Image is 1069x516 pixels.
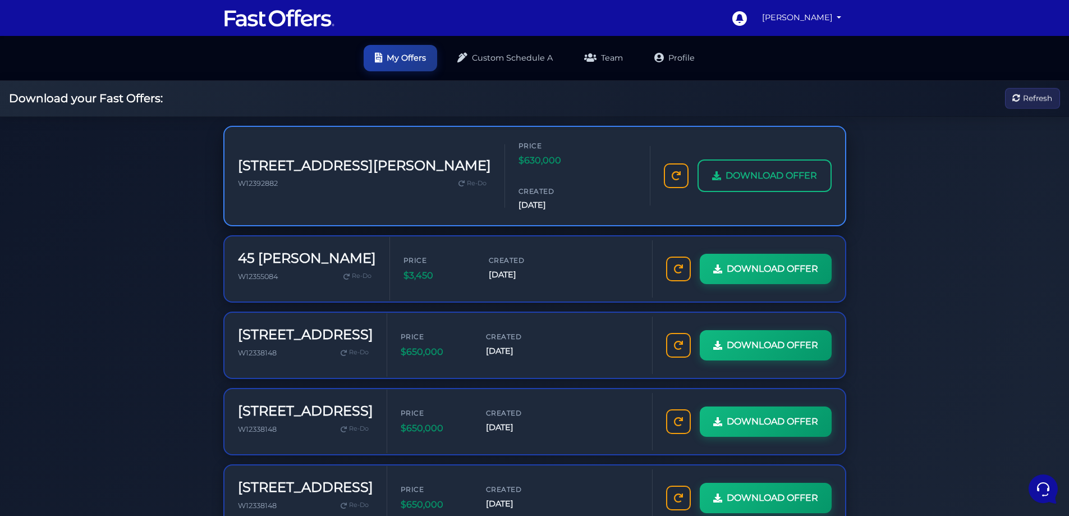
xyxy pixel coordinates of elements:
span: Price [401,331,468,342]
a: DOWNLOAD OFFER [700,330,832,360]
p: Sure, I'll pass your request on to a colleague [47,94,172,106]
span: Re-Do [349,424,369,434]
h2: Hello [PERSON_NAME] 👋 [9,9,189,45]
span: DOWNLOAD OFFER [727,338,818,353]
span: Price [519,140,586,151]
p: Help [174,376,189,386]
a: Custom Schedule A [446,45,564,71]
span: Created [486,331,553,342]
a: Re-Do [336,345,373,360]
button: Refresh [1005,88,1060,109]
span: Created [486,408,553,418]
a: DOWNLOAD OFFER [700,407,832,437]
p: 5mo ago [179,81,207,91]
span: $650,000 [401,497,468,512]
img: dark [18,82,40,104]
a: My Offers [364,45,437,71]
span: W12338148 [238,349,277,357]
a: Team [573,45,634,71]
span: Your Conversations [18,63,91,72]
span: Re-Do [349,500,369,510]
span: Start a Conversation [81,121,157,130]
input: Search for an Article... [25,184,183,195]
a: Open Help Center [140,159,207,168]
h3: [STREET_ADDRESS] [238,327,373,343]
span: Price [403,255,471,266]
a: Profile [643,45,706,71]
span: Price [401,408,468,418]
span: W12392882 [238,179,278,188]
span: W12355084 [238,272,278,281]
span: DOWNLOAD OFFER [726,168,817,183]
a: [PERSON_NAME] [758,7,846,29]
a: Re-Do [336,498,373,513]
a: AuraSure, I'll pass your request on to a colleague5mo ago [13,76,211,110]
span: Refresh [1023,92,1052,104]
span: Re-Do [349,348,369,358]
span: W12338148 [238,425,277,433]
span: DOWNLOAD OFFER [727,262,818,276]
span: $630,000 [519,153,586,168]
span: Created [486,484,553,495]
span: $3,450 [403,268,471,283]
h2: Download your Fast Offers: [9,92,163,105]
iframe: Customerly Messenger Launcher [1026,472,1060,506]
span: DOWNLOAD OFFER [727,491,818,505]
a: DOWNLOAD OFFER [700,483,832,513]
span: [DATE] [486,421,553,434]
span: [DATE] [519,199,586,212]
span: [DATE] [486,345,553,358]
p: Home [34,376,53,386]
span: Aura [47,81,172,92]
span: [DATE] [489,268,556,281]
button: Messages [78,360,147,386]
span: $650,000 [401,421,468,436]
span: Created [489,255,556,266]
span: Re-Do [352,271,371,281]
span: [DATE] [486,497,553,510]
span: W12338148 [238,501,277,510]
span: Price [401,484,468,495]
a: See all [181,63,207,72]
button: Home [9,360,78,386]
button: Start a Conversation [18,115,207,137]
span: $650,000 [401,345,468,359]
span: Find an Answer [18,159,76,168]
a: Re-Do [336,422,373,436]
span: Re-Do [467,179,487,189]
h3: [STREET_ADDRESS][PERSON_NAME] [238,158,491,174]
h3: [STREET_ADDRESS] [238,480,373,496]
a: DOWNLOAD OFFER [698,159,832,192]
p: Messages [97,376,129,386]
h3: [STREET_ADDRESS] [238,403,373,419]
span: DOWNLOAD OFFER [727,414,818,429]
a: Re-Do [454,176,491,191]
button: Help [146,360,215,386]
h3: 45 [PERSON_NAME] [238,250,376,267]
a: Re-Do [339,269,376,284]
span: Created [519,186,586,197]
a: DOWNLOAD OFFER [700,254,832,284]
